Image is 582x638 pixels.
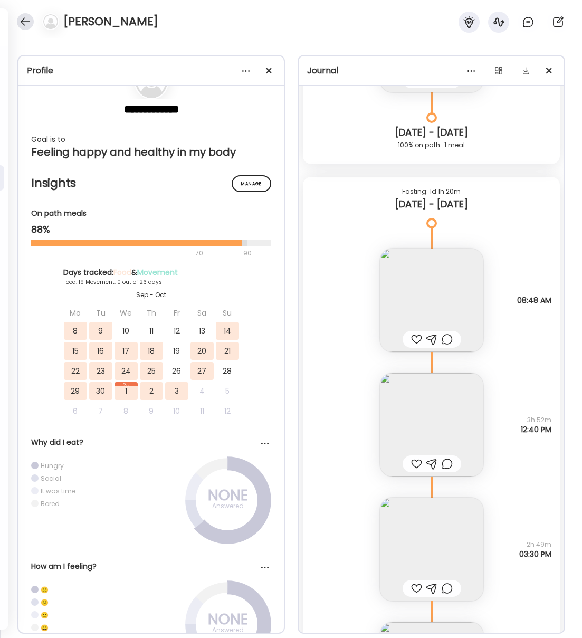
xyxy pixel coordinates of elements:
span: 2h 49m [519,540,551,549]
div: Answered [202,624,254,636]
div: Food: 19 Movement: 0 out of 26 days [63,278,240,286]
div: 21 [216,342,239,360]
h2: Insights [31,175,271,191]
div: 7 [89,402,112,420]
div: 1 [115,382,138,400]
h4: [PERSON_NAME] [63,13,158,30]
div: Oct [115,382,138,386]
img: bg-avatar-default.svg [43,14,58,29]
div: Fr [165,304,188,322]
div: Bored [41,499,60,508]
div: 3 [165,382,188,400]
span: Movement [137,267,178,278]
div: Feeling happy and healthy in my body [31,146,271,158]
div: [DATE] - [DATE] [311,126,551,139]
div: 4 [190,382,214,400]
div: Mo [64,304,87,322]
div: 9 [89,322,112,340]
span: 03:30 PM [519,549,551,559]
div: It was time [41,487,75,496]
div: Sep - Oct [63,290,240,300]
div: 15 [64,342,87,360]
div: 9 [140,402,163,420]
span: 3h 52m [521,415,551,425]
div: 6 [64,402,87,420]
span: 08:48 AM [517,296,551,305]
div: 😕 [41,598,49,607]
div: 28 [216,362,239,380]
div: 17 [115,342,138,360]
div: We [115,304,138,322]
div: 24 [115,362,138,380]
div: Th [140,304,163,322]
div: NONE [202,489,254,502]
div: Days tracked: & [63,267,240,278]
div: 19 [165,342,188,360]
div: 13 [190,322,214,340]
div: 25 [140,362,163,380]
div: Answered [202,500,254,512]
div: Manage [232,175,271,192]
span: 12:40 PM [521,425,551,434]
div: Hungry [41,461,64,470]
div: ☹️ [41,585,49,594]
div: 12 [165,322,188,340]
div: 90 [242,247,253,260]
div: 12 [216,402,239,420]
img: images%2F1uUYYNCqGsgvO803jw7TXAjzdaK2%2FDi38wSMSk0iVZZV4a9ig%2FXs0puUfpTDzyqnjSpbvT_240 [380,373,483,477]
div: Sa [190,304,214,322]
div: 14 [216,322,239,340]
div: 26 [165,362,188,380]
div: 10 [115,322,138,340]
div: 30 [89,382,112,400]
div: 8 [115,402,138,420]
div: Why did I eat? [31,437,271,448]
div: Fasting: 1d 1h 20m [311,185,551,198]
div: 16 [89,342,112,360]
div: Profile [27,64,275,77]
div: Tu [89,304,112,322]
div: 23 [89,362,112,380]
img: images%2F1uUYYNCqGsgvO803jw7TXAjzdaK2%2FE2Mw1vfrIX0mll6w2cEc%2F6JqU9o5ryeXVXP0RK4jU_240 [380,498,483,601]
div: 100% on path · 1 meal [311,139,551,151]
div: NONE [202,613,254,626]
span: Food [113,267,131,278]
div: 20 [190,342,214,360]
div: 27 [190,362,214,380]
div: On path meals [31,208,271,219]
div: 11 [140,322,163,340]
div: 8 [64,322,87,340]
div: 🙂 [41,611,49,620]
div: 😀 [41,623,49,632]
div: 2 [140,382,163,400]
div: 11 [190,402,214,420]
img: images%2F1uUYYNCqGsgvO803jw7TXAjzdaK2%2FdLwC8fJT7TopwstPNbkQ%2FvWYL55Hcx8dTzK9WqXA7_240 [380,249,483,352]
div: 88% [31,223,271,236]
div: 10 [165,402,188,420]
div: Journal [307,64,556,77]
div: 29 [64,382,87,400]
div: Social [41,474,61,483]
div: [DATE] - [DATE] [311,198,551,211]
div: 5 [216,382,239,400]
div: 22 [64,362,87,380]
div: Goal is to [31,133,271,146]
div: Su [216,304,239,322]
div: How am I feeling? [31,561,271,572]
div: 70 [31,247,240,260]
div: 18 [140,342,163,360]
